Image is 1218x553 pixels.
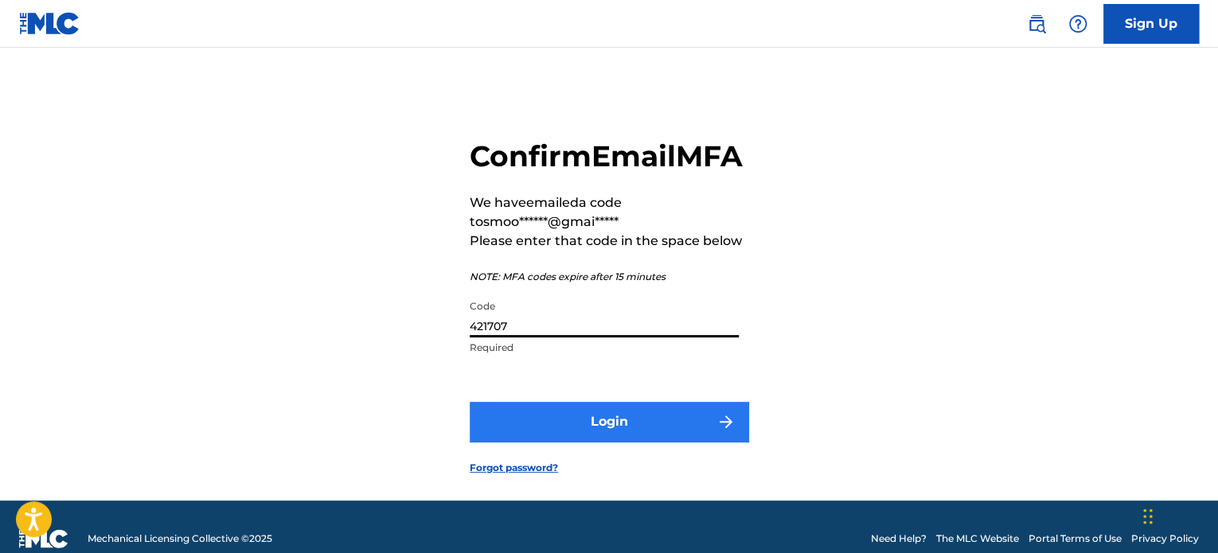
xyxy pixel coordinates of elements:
[1062,8,1094,40] div: Help
[470,402,748,442] button: Login
[1103,4,1199,44] a: Sign Up
[716,412,736,431] img: f7272a7cc735f4ea7f67.svg
[470,138,748,174] h2: Confirm Email MFA
[19,12,80,35] img: MLC Logo
[1068,14,1087,33] img: help
[1029,532,1122,546] a: Portal Terms of Use
[1131,532,1199,546] a: Privacy Policy
[1021,8,1052,40] a: Public Search
[470,232,748,251] p: Please enter that code in the space below
[19,529,68,548] img: logo
[470,270,748,284] p: NOTE: MFA codes expire after 15 minutes
[1143,493,1153,540] div: Drag
[470,461,558,475] a: Forgot password?
[871,532,927,546] a: Need Help?
[88,532,272,546] span: Mechanical Licensing Collective © 2025
[1138,477,1218,553] iframe: Chat Widget
[936,532,1019,546] a: The MLC Website
[1027,14,1046,33] img: search
[470,341,739,355] p: Required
